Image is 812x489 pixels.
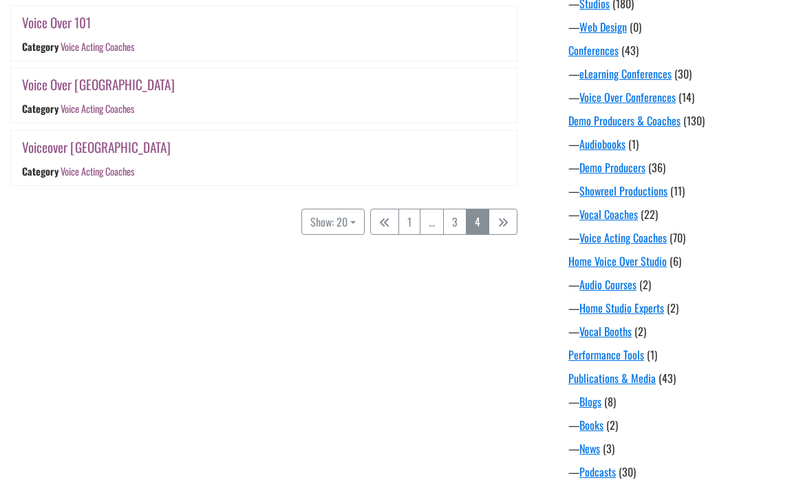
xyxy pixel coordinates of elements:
[579,89,676,105] a: Voice Over Conferences
[630,19,641,35] span: (0)
[579,183,667,199] a: Showreel Productions
[579,206,638,222] a: Vocal Coaches
[568,89,812,105] div: —
[667,300,679,316] span: (2)
[568,440,812,457] div: —
[568,300,812,316] div: —
[568,276,812,293] div: —
[579,65,672,82] a: eLearning Conferences
[568,464,812,480] div: —
[579,159,645,176] a: Demo Producers
[568,112,681,129] a: Demo Producers & Coaches
[568,159,812,176] div: —
[568,65,812,82] div: —
[22,39,58,54] div: Category
[398,209,420,235] a: 1
[604,393,616,410] span: (8)
[568,136,812,152] div: —
[568,229,812,246] div: —
[568,253,667,269] a: Home Voice Over Studio
[579,229,667,246] a: Voice Acting Coaches
[579,393,601,410] a: Blogs
[670,183,685,199] span: (11)
[647,346,657,363] span: (1)
[670,229,685,246] span: (70)
[606,417,618,433] span: (2)
[61,164,134,178] a: Voice Acting Coaches
[579,417,603,433] a: Books
[579,19,627,35] a: Web Design
[628,136,639,152] span: (1)
[579,136,626,152] a: Audiobooks
[22,137,171,157] a: Voiceover [GEOGRAPHIC_DATA]
[603,440,615,457] span: (3)
[639,276,651,293] span: (2)
[301,209,365,235] button: Show: 20
[568,417,812,433] div: —
[568,19,812,35] div: —
[568,42,619,59] a: Conferences
[61,39,134,54] a: Voice Acting Coaches
[648,159,665,176] span: (36)
[22,12,91,32] a: Voice Over 101
[621,42,639,59] span: (43)
[579,440,600,457] a: News
[641,206,658,222] span: (22)
[579,323,632,340] a: Vocal Booths
[568,346,644,363] a: Performance Tools
[579,276,637,293] a: Audio Courses
[679,89,694,105] span: (14)
[22,101,58,116] div: Category
[683,112,705,129] span: (130)
[634,323,646,340] span: (2)
[22,74,175,94] a: Voice Over [GEOGRAPHIC_DATA]
[568,206,812,222] div: —
[443,209,467,235] a: 3
[670,253,681,269] span: (6)
[674,65,692,82] span: (30)
[22,164,58,178] div: Category
[659,370,676,386] span: (43)
[568,393,812,410] div: —
[61,101,134,116] a: Voice Acting Coaches
[579,300,664,316] a: Home Studio Experts
[619,464,636,480] span: (30)
[568,183,812,199] div: —
[568,323,812,340] div: —
[466,209,489,235] a: 4
[568,370,656,386] a: Publications & Media
[579,464,616,480] a: Podcasts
